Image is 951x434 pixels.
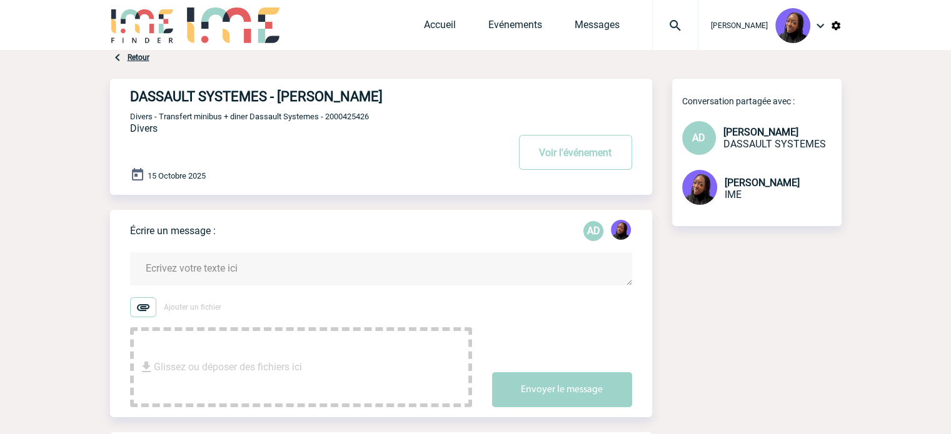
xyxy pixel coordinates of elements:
img: 131349-0.png [611,220,631,240]
span: [PERSON_NAME] [711,21,768,30]
h4: DASSAULT SYSTEMES - [PERSON_NAME] [130,89,471,104]
span: [PERSON_NAME] [723,126,798,138]
span: Ajouter un fichier [164,303,221,312]
p: Écrire un message : [130,225,216,237]
span: 15 Octobre 2025 [148,171,206,180]
img: IME-Finder [110,7,175,43]
span: DASSAULT SYSTEMES [723,138,826,150]
button: Voir l'événement [519,135,632,170]
p: Conversation partagée avec : [682,96,842,106]
span: IME [725,189,742,200]
span: Divers [130,122,158,134]
a: Retour [128,53,149,62]
span: Glissez ou déposer des fichiers ici [154,336,302,398]
img: file_download.svg [139,360,154,375]
img: 131349-0.png [775,8,810,43]
a: Accueil [424,19,456,36]
a: Evénements [488,19,542,36]
div: Tabaski THIAM [611,220,631,242]
span: [PERSON_NAME] [725,177,800,189]
a: Messages [575,19,620,36]
p: AD [583,221,603,241]
div: Anne-Catherine DELECROIX [583,221,603,241]
span: AD [692,132,705,144]
button: Envoyer le message [492,372,632,407]
span: Divers - Transfert minibus + diner Dassault Systemes - 2000425426 [130,112,369,121]
img: 131349-0.png [682,170,717,205]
